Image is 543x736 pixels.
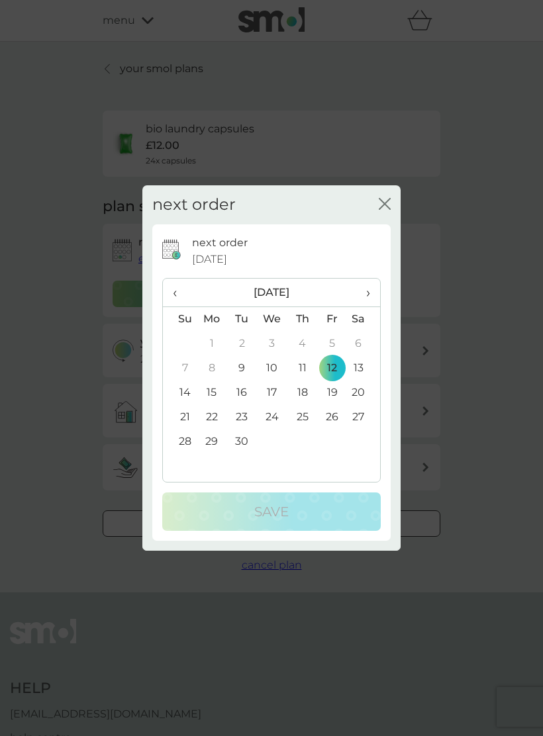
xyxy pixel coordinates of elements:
[197,405,227,430] td: 22
[287,306,317,332] th: Th
[257,306,287,332] th: We
[317,332,347,356] td: 5
[227,306,257,332] th: Tu
[227,430,257,454] td: 30
[152,195,236,214] h2: next order
[197,381,227,405] td: 15
[379,198,391,212] button: close
[163,306,197,332] th: Su
[163,405,197,430] td: 21
[197,279,347,307] th: [DATE]
[227,332,257,356] td: 2
[257,405,287,430] td: 24
[227,381,257,405] td: 16
[287,332,317,356] td: 4
[197,306,227,332] th: Mo
[347,381,380,405] td: 20
[287,381,317,405] td: 18
[317,306,347,332] th: Fr
[317,405,347,430] td: 26
[347,356,380,381] td: 13
[197,430,227,454] td: 29
[254,501,289,522] p: Save
[192,234,248,252] p: next order
[197,356,227,381] td: 8
[163,381,197,405] td: 14
[227,356,257,381] td: 9
[257,356,287,381] td: 10
[357,279,370,306] span: ›
[287,405,317,430] td: 25
[287,356,317,381] td: 11
[347,405,380,430] td: 27
[173,279,187,306] span: ‹
[257,332,287,356] td: 3
[347,306,380,332] th: Sa
[227,405,257,430] td: 23
[192,251,227,268] span: [DATE]
[257,381,287,405] td: 17
[317,356,347,381] td: 12
[163,356,197,381] td: 7
[162,492,381,531] button: Save
[197,332,227,356] td: 1
[163,430,197,454] td: 28
[347,332,380,356] td: 6
[317,381,347,405] td: 19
